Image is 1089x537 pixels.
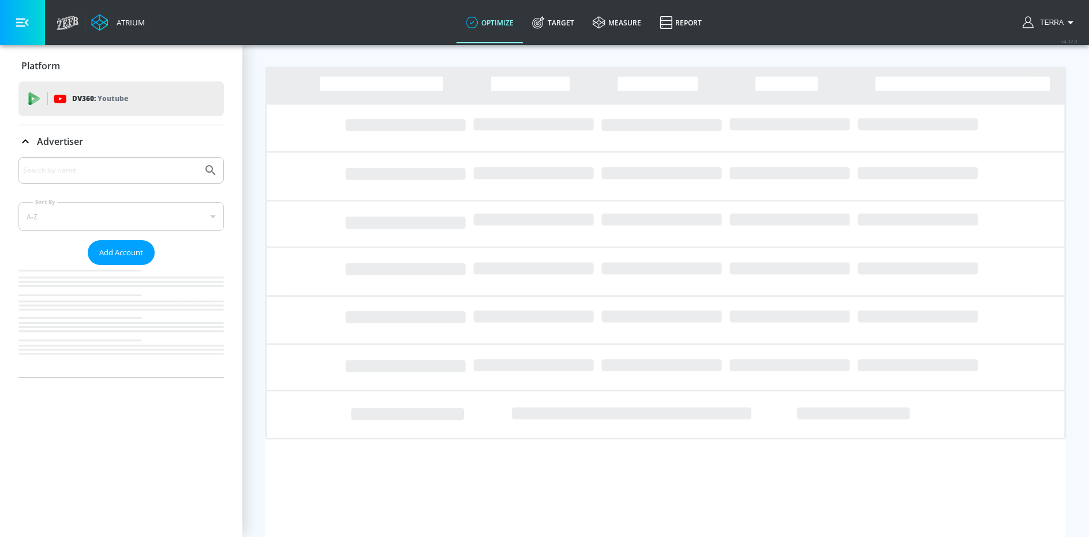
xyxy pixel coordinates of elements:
button: Terra [1023,16,1077,29]
a: optimize [456,2,523,43]
p: DV360: [72,92,128,105]
div: A-Z [18,202,224,231]
label: Sort By [33,198,58,206]
a: measure [583,2,650,43]
nav: list of Advertiser [18,265,224,377]
input: Search by name [23,163,198,178]
div: Atrium [112,17,145,28]
span: login as: terra.richardson@zefr.com [1035,18,1064,27]
div: Advertiser [18,157,224,377]
p: Youtube [98,92,128,105]
p: Platform [21,59,60,72]
span: v 4.32.0 [1061,38,1077,44]
div: Advertiser [18,125,224,158]
button: Add Account [88,240,155,265]
a: Target [523,2,583,43]
span: Add Account [99,246,143,259]
a: Report [650,2,711,43]
div: DV360: Youtube [18,81,224,116]
div: Platform [18,50,224,82]
p: Advertiser [37,135,83,148]
a: Atrium [91,14,145,31]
